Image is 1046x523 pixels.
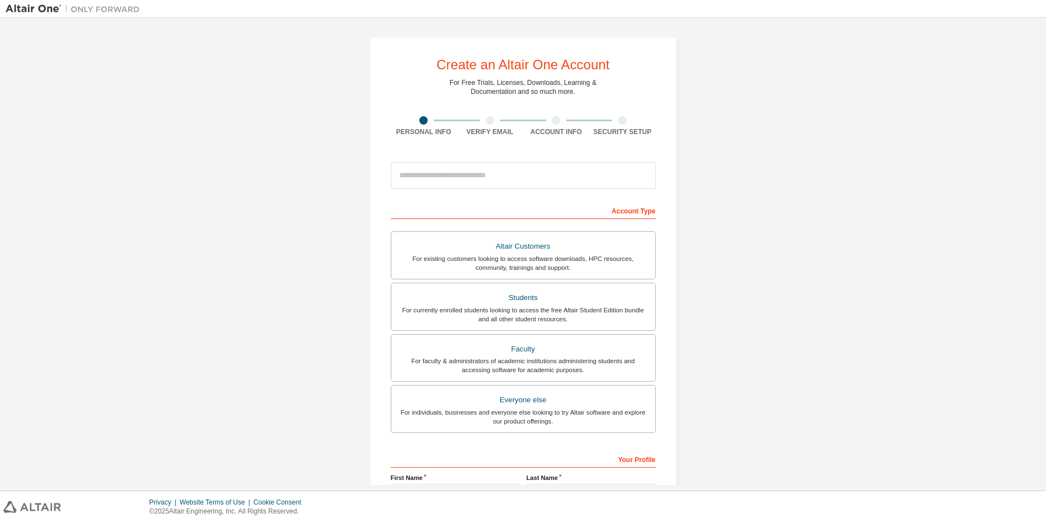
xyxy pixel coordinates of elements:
[179,498,253,507] div: Website Terms of Use
[398,341,649,357] div: Faculty
[3,501,61,513] img: altair_logo.svg
[6,3,145,15] img: Altair One
[589,127,656,136] div: Security Setup
[457,127,523,136] div: Verify Email
[149,507,308,516] p: © 2025 Altair Engineering, Inc. All Rights Reserved.
[523,127,590,136] div: Account Info
[398,408,649,426] div: For individuals, businesses and everyone else looking to try Altair software and explore our prod...
[527,473,656,482] label: Last Name
[398,290,649,306] div: Students
[398,254,649,272] div: For existing customers looking to access software downloads, HPC resources, community, trainings ...
[149,498,179,507] div: Privacy
[398,392,649,408] div: Everyone else
[398,306,649,324] div: For currently enrolled students looking to access the free Altair Student Edition bundle and all ...
[398,356,649,374] div: For faculty & administrators of academic institutions administering students and accessing softwa...
[449,78,597,96] div: For Free Trials, Licenses, Downloads, Learning & Documentation and so much more.
[391,450,656,468] div: Your Profile
[253,498,307,507] div: Cookie Consent
[391,127,457,136] div: Personal Info
[398,239,649,254] div: Altair Customers
[437,58,610,72] div: Create an Altair One Account
[391,473,520,482] label: First Name
[391,201,656,219] div: Account Type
